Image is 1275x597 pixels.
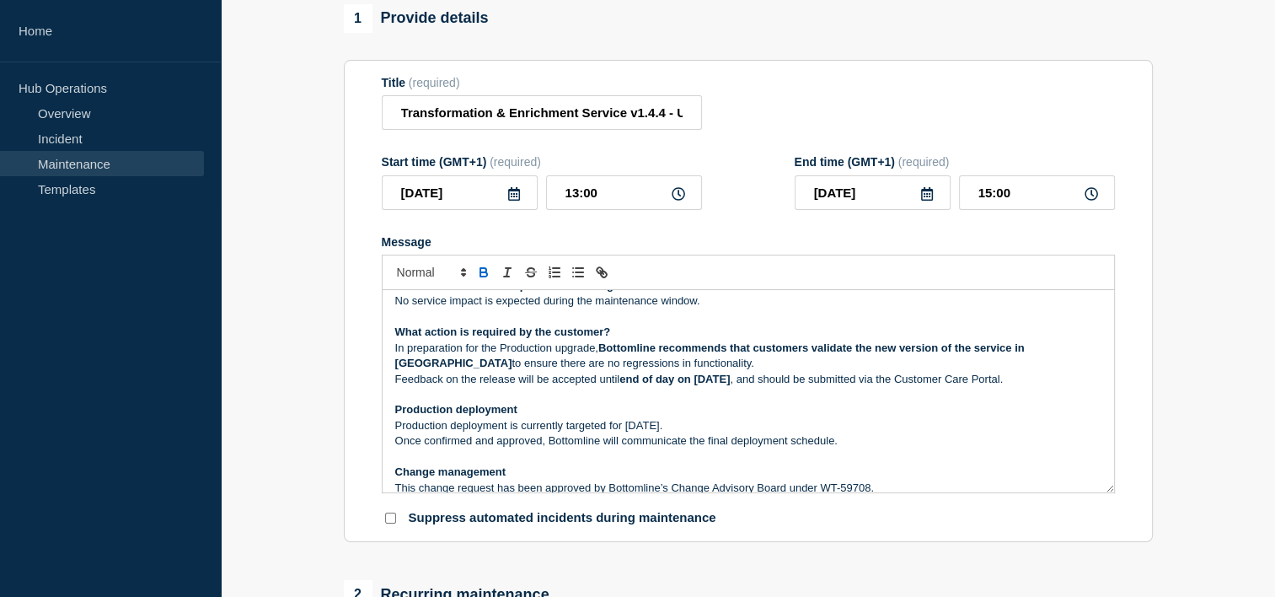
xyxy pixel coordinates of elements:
strong: What action is required by the customer? [395,325,611,338]
span: Font size [389,262,472,282]
input: Suppress automated incidents during maintenance [385,513,396,524]
strong: Change management [395,465,506,478]
p: Suppress automated incidents during maintenance [409,510,716,526]
div: Title [382,76,702,89]
input: HH:MM [546,175,702,210]
div: Provide details [344,4,489,33]
input: Title [382,95,702,130]
p: No service impact is expected during the maintenance window. [395,293,1101,309]
strong: Bottomline recommends that customers validate the new version of the service in [GEOGRAPHIC_DATA] [395,342,1028,369]
span: (required) [898,155,950,169]
strong: Production deployment [395,403,517,416]
div: Message [382,235,1115,249]
button: Toggle bulleted list [566,262,590,282]
button: Toggle ordered list [543,262,566,282]
input: HH:MM [959,175,1115,210]
span: 1 [344,4,372,33]
span: (required) [490,155,541,169]
input: YYYY-MM-DD [382,175,538,210]
button: Toggle link [590,262,613,282]
div: Message [383,290,1114,492]
div: End time (GMT+1) [795,155,1115,169]
p: Once confirmed and approved, Bottomline will communicate the final deployment schedule. [395,433,1101,449]
p: Production deployment is currently targeted for [DATE]. [395,418,1101,433]
button: Toggle strikethrough text [519,262,543,282]
p: In preparation for the Production upgrade, to ensure there are no regressions in functionality. [395,341,1101,372]
button: Toggle italic text [496,262,519,282]
strong: What is the technical impact of this change? [395,279,627,292]
p: Feedback on the release will be accepted until , and should be submitted via the Customer Care Po... [395,372,1101,387]
div: Start time (GMT+1) [382,155,702,169]
button: Toggle bold text [472,262,496,282]
strong: end of day on [DATE] [619,373,730,385]
input: YYYY-MM-DD [795,175,951,210]
span: (required) [409,76,460,89]
p: This change request has been approved by Bottomline’s Change Advisory Board under WT-59708. [395,481,1101,496]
